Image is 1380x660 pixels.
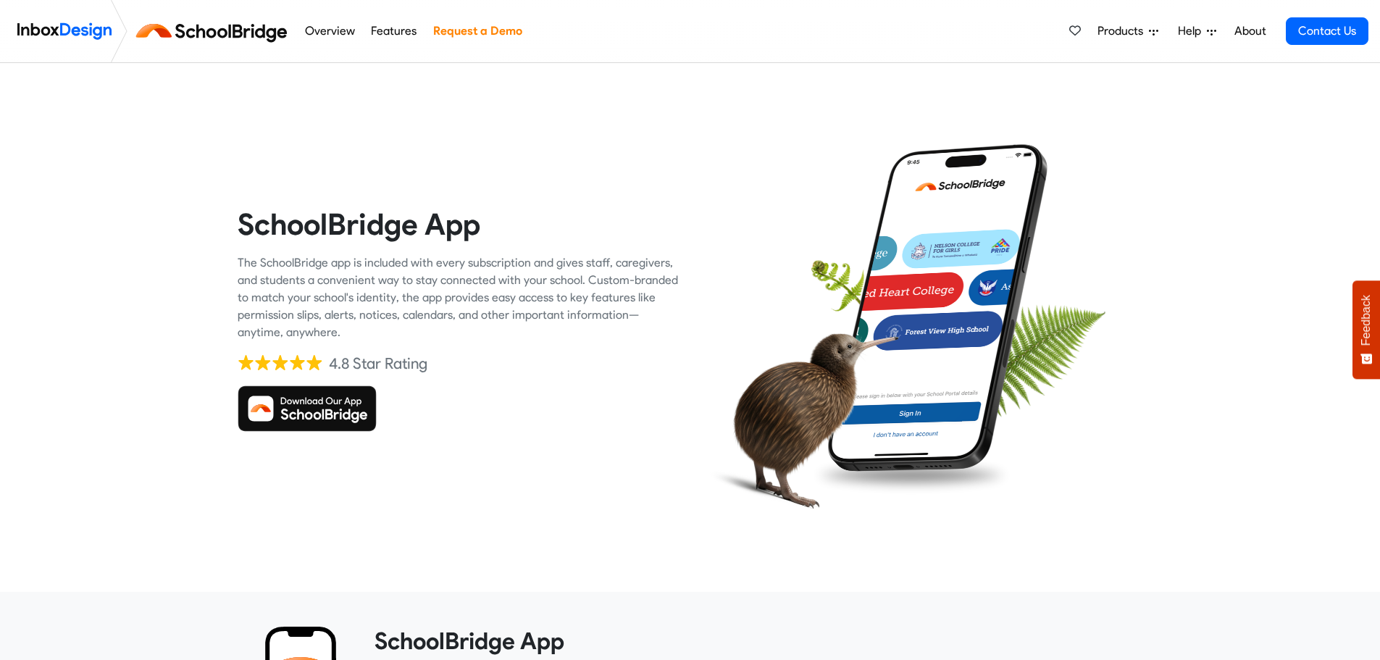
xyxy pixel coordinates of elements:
span: Products [1097,22,1149,40]
img: Download SchoolBridge App [238,385,377,432]
img: shadow.png [810,453,1014,497]
button: Feedback - Show survey [1352,280,1380,379]
img: kiwi_bird.png [701,295,898,528]
div: The SchoolBridge app is included with every subscription and gives staff, caregivers, and student... [238,254,679,341]
div: 4.8 Star Rating [329,353,427,375]
heading: SchoolBridge App [238,206,679,243]
a: Contact Us [1286,17,1368,45]
a: Overview [301,17,359,46]
a: About [1230,17,1270,46]
a: Help [1172,17,1222,46]
a: Features [367,17,421,46]
img: schoolbridge logo [133,14,296,49]
a: Request a Demo [429,17,526,46]
img: phone.png [827,143,1049,472]
a: Products [1092,17,1164,46]
span: Help [1178,22,1207,40]
heading: SchoolBridge App [375,627,1132,656]
span: Feedback [1360,295,1373,346]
